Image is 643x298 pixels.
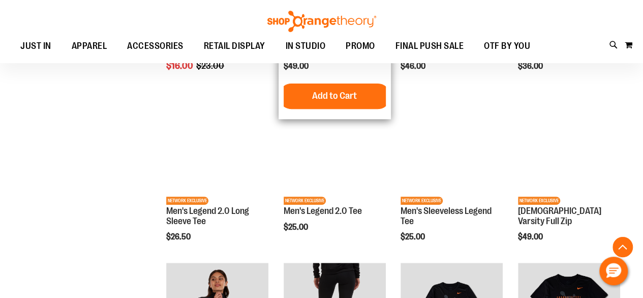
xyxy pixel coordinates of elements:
[10,35,62,58] a: JUST IN
[335,35,385,58] a: PROMO
[312,90,357,101] span: Add to Cart
[401,102,503,206] a: OTF Mens Coach FA23 Legend Sleeveless Tee - Black primary imageNETWORK EXCLUSIVE
[401,206,492,226] a: Men's Sleeveless Legend Tee
[166,232,192,241] span: $26.50
[166,102,268,206] a: OTF Mens Coach FA23 Legend 2.0 LS Tee - Black primary imageNETWORK EXCLUSIVE
[401,232,426,241] span: $25.00
[286,35,326,58] span: IN STUDIO
[161,97,273,267] div: product
[196,61,226,71] span: $23.00
[385,35,474,58] a: FINAL PUSH SALE
[194,35,275,58] a: RETAIL DISPLAY
[166,206,249,226] a: Men's Legend 2.0 Long Sleeve Tee
[284,62,310,71] span: $49.00
[346,35,375,58] span: PROMO
[279,84,390,109] button: Add to Cart
[599,257,628,285] button: Hello, have a question? Let’s chat.
[484,35,530,58] span: OTF BY YOU
[284,102,386,206] a: OTF Mens Coach FA23 Legend 2.0 SS Tee - Black primary imageNETWORK EXCLUSIVE
[518,102,620,204] img: OTF Ladies Coach FA23 Varsity Full Zip - Black primary image
[284,102,386,204] img: OTF Mens Coach FA23 Legend 2.0 SS Tee - Black primary image
[518,206,601,226] a: [DEMOGRAPHIC_DATA] Varsity Full Zip
[284,197,326,205] span: NETWORK EXCLUSIVE
[62,35,117,58] a: APPAREL
[518,62,544,71] span: $36.00
[518,102,620,206] a: OTF Ladies Coach FA23 Varsity Full Zip - Black primary imageNETWORK EXCLUSIVE
[204,35,265,58] span: RETAIL DISPLAY
[284,223,310,232] span: $25.00
[266,11,378,32] img: Shop Orangetheory
[72,35,107,58] span: APPAREL
[284,206,362,216] a: Men's Legend 2.0 Tee
[117,35,194,58] a: ACCESSORIES
[513,97,625,267] div: product
[401,102,503,204] img: OTF Mens Coach FA23 Legend Sleeveless Tee - Black primary image
[275,35,336,58] a: IN STUDIO
[401,62,427,71] span: $46.00
[395,97,508,267] div: product
[166,61,195,71] span: $16.00
[20,35,51,58] span: JUST IN
[127,35,183,58] span: ACCESSORIES
[166,197,208,205] span: NETWORK EXCLUSIVE
[518,197,560,205] span: NETWORK EXCLUSIVE
[474,35,540,58] a: OTF BY YOU
[613,237,633,257] button: Back To Top
[401,197,443,205] span: NETWORK EXCLUSIVE
[166,102,268,204] img: OTF Mens Coach FA23 Legend 2.0 LS Tee - Black primary image
[279,97,391,257] div: product
[518,232,544,241] span: $49.00
[395,35,464,58] span: FINAL PUSH SALE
